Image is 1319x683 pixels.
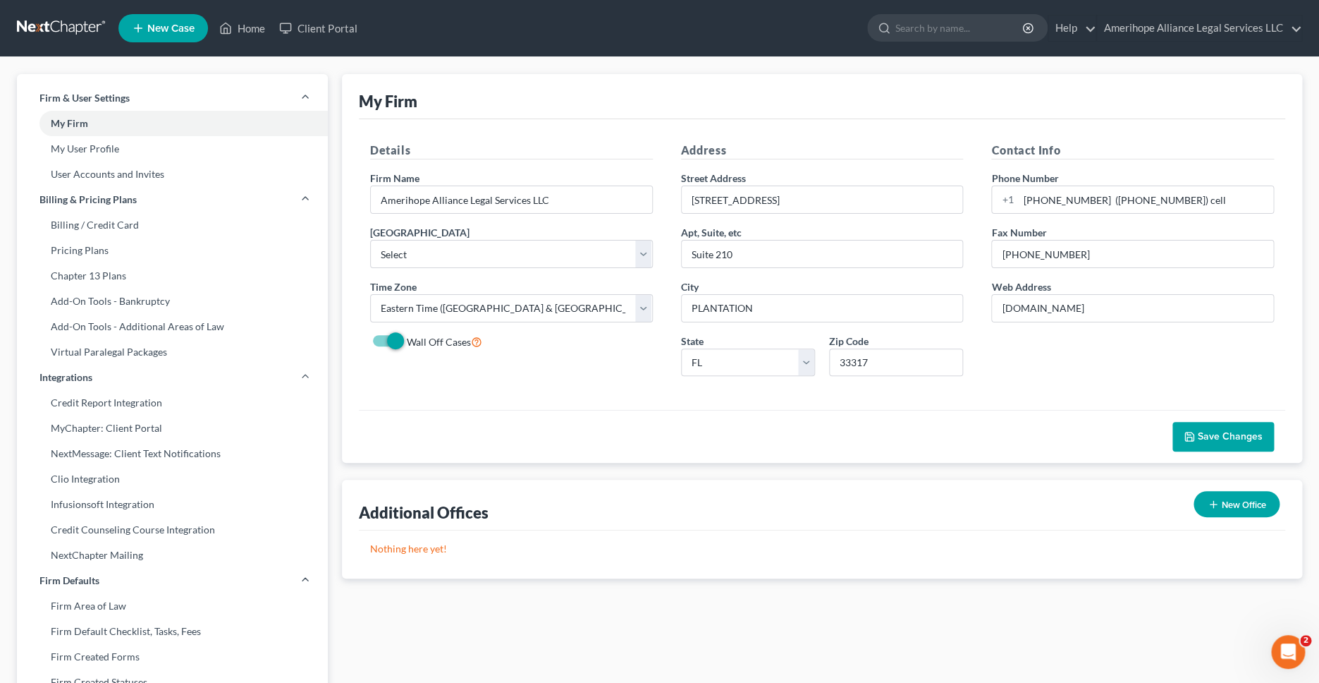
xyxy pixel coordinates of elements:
a: Credit Counseling Course Integration [17,517,328,543]
a: Billing & Pricing Plans [17,187,328,212]
a: Firm Created Forms [17,644,328,670]
div: Additional Offices [359,502,489,523]
a: Firm Defaults [17,568,328,593]
label: [GEOGRAPHIC_DATA] [370,225,470,240]
input: Enter phone... [1018,186,1273,213]
a: Amerihope Alliance Legal Services LLC [1097,16,1301,41]
a: NextChapter Mailing [17,543,328,568]
a: My User Profile [17,136,328,162]
div: +1 [992,186,1018,213]
input: Enter address... [682,186,963,213]
label: Zip Code [829,334,869,349]
label: State [681,334,704,349]
a: Virtual Paralegal Packages [17,339,328,365]
a: MyChapter: Client Portal [17,416,328,441]
label: Street Address [681,171,746,186]
label: Time Zone [370,279,417,294]
label: Web Address [991,279,1050,294]
h5: Contact Info [991,142,1274,159]
span: Billing & Pricing Plans [39,193,137,207]
a: Help [1048,16,1096,41]
input: Enter name... [371,186,652,213]
a: Pricing Plans [17,238,328,263]
span: Firm & User Settings [39,91,130,105]
a: Firm Default Checklist, Tasks, Fees [17,619,328,644]
input: Search by name... [895,15,1024,41]
a: Infusionsoft Integration [17,492,328,517]
label: Phone Number [991,171,1058,186]
span: Firm Name [370,172,419,184]
a: Billing / Credit Card [17,212,328,238]
a: User Accounts and Invites [17,162,328,187]
a: Add-On Tools - Additional Areas of Law [17,314,328,339]
label: Fax Number [991,225,1046,240]
a: Add-On Tools - Bankruptcy [17,289,328,314]
span: 2 [1300,635,1311,646]
span: New Case [147,23,195,34]
h5: Address [681,142,964,159]
input: Enter web address.... [992,295,1273,322]
input: Enter fax... [992,241,1273,267]
span: Integrations [39,370,92,385]
button: Save Changes [1172,422,1274,452]
iframe: Intercom live chat [1271,635,1305,669]
a: Firm & User Settings [17,85,328,111]
input: XXXXX [829,349,963,377]
h5: Details [370,142,653,159]
a: Client Portal [272,16,364,41]
input: Enter city... [682,295,963,322]
a: My Firm [17,111,328,136]
p: Nothing here yet! [370,542,1274,556]
button: New Office [1194,491,1280,517]
div: My Firm [359,91,417,111]
a: Home [212,16,272,41]
a: Integrations [17,365,328,390]
span: Firm Defaults [39,574,99,588]
a: NextMessage: Client Text Notifications [17,441,328,466]
a: Clio Integration [17,466,328,492]
a: Credit Report Integration [17,390,328,416]
a: Firm Area of Law [17,593,328,619]
label: City [681,279,699,294]
label: Apt, Suite, etc [681,225,742,240]
span: Wall Off Cases [407,336,471,348]
span: Save Changes [1198,430,1263,442]
input: (optional) [682,241,963,267]
a: Chapter 13 Plans [17,263,328,289]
